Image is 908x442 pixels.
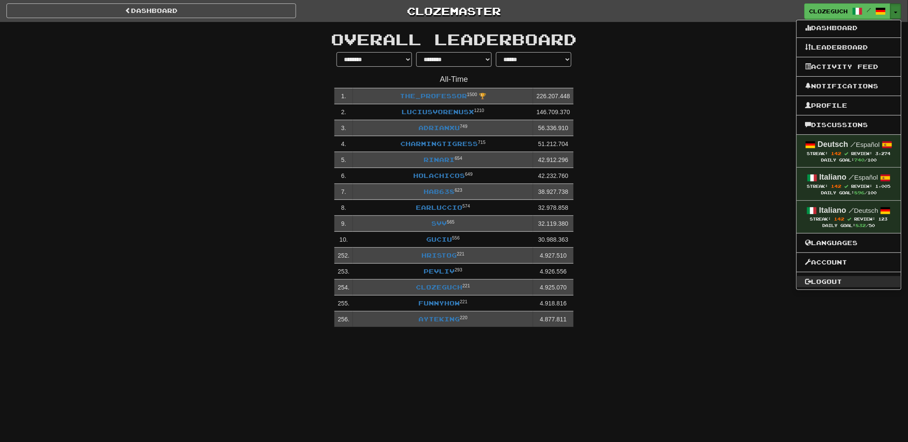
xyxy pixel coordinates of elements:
[797,61,901,72] a: Activity Feed
[400,140,478,147] a: CharmingTigress
[876,151,891,156] span: 3,274
[452,235,460,240] sup: Level 556
[418,299,460,307] a: Funnyhow
[849,173,855,181] span: /
[533,184,574,200] td: 38.927.738
[334,88,353,104] td: 1 .
[533,296,574,311] td: 4.918.816
[834,216,845,221] span: 142
[797,201,901,233] a: Italiano /Deutsch Streak: 142 Review: 123 Daily Goal:832/50
[418,315,460,323] a: Ayteking
[334,311,353,327] td: 256 .
[402,108,474,115] a: LuciusVorenusX
[474,108,484,113] sup: Level 1210
[334,296,353,311] td: 255 .
[334,216,353,232] td: 9 .
[455,156,462,161] sup: Level 654
[805,190,892,196] div: Daily Goal: /100
[807,184,828,189] span: Streak:
[424,156,455,163] a: Rinari
[424,268,455,275] a: pevliv
[457,251,465,256] sup: Level 221
[424,188,455,195] a: hab638
[845,152,849,156] span: Streak includes today.
[807,151,828,156] span: Streak:
[309,3,599,19] a: Clozemaster
[797,22,901,34] a: Dashboard
[455,187,462,193] sup: Level 623
[852,184,873,189] span: Review:
[797,42,901,53] a: Leaderboard
[416,204,462,211] a: Earluccio
[810,217,831,221] span: Streak:
[6,3,296,18] a: dashboard
[533,232,574,248] td: 30.988.363
[533,248,574,264] td: 4.927.510
[851,141,880,148] small: Español
[819,206,846,215] strong: Italiano
[879,217,888,221] span: 123
[209,31,700,48] h1: Overall Leaderboard
[797,276,901,287] a: Logout
[854,157,864,162] span: 740
[334,184,353,200] td: 7 .
[447,219,455,224] sup: Level 565
[334,168,353,184] td: 6 .
[848,217,852,221] span: Streak includes today.
[797,135,901,167] a: Deutsch /Español Streak: 142 Review: 3,274 Daily Goal:740/100
[852,151,873,156] span: Review:
[334,136,353,152] td: 4 .
[533,152,574,168] td: 42.912.296
[462,283,470,288] sup: Level 221
[797,81,901,92] a: Notifications
[533,88,574,104] td: 226.207.448
[856,223,866,228] span: 832
[845,184,849,188] span: Streak includes today.
[818,140,849,149] strong: Deutsch
[334,280,353,296] td: 254 .
[334,104,353,120] td: 2 .
[334,232,353,248] td: 10 .
[455,267,462,272] sup: Level 293
[334,264,353,280] td: 253 .
[460,315,468,320] sup: Level 220
[797,237,901,249] a: Languages
[831,151,842,156] span: 142
[478,140,486,145] sup: Level 715
[533,280,574,296] td: 4.925.070
[400,92,467,100] a: The_Professor
[465,171,473,177] sup: Level 649
[805,3,891,19] a: Clozeguch /
[831,184,842,189] span: 142
[418,124,460,131] a: Adrianxu
[533,168,574,184] td: 42.232.760
[462,203,470,209] sup: Level 574
[797,257,901,268] a: Account
[533,120,574,136] td: 56.336.910
[460,299,468,304] sup: Level 221
[334,75,574,84] h4: All-Time
[533,104,574,120] td: 146.709.370
[805,222,892,229] div: Daily Goal: /50
[533,264,574,280] td: 4.926.556
[467,92,477,97] sup: Level 1500
[867,7,871,13] span: /
[533,311,574,327] td: 4.877.811
[854,190,864,195] span: 896
[334,248,353,264] td: 252 .
[876,184,891,189] span: 1,005
[416,283,462,291] a: Clozeguch
[426,236,452,243] a: Guciu
[421,252,457,259] a: HristoG
[797,168,901,200] a: Italiano /Español Streak: 142 Review: 1,005 Daily Goal:896/100
[851,140,856,148] span: /
[533,216,574,232] td: 32.119.380
[533,136,574,152] td: 51.212.704
[849,207,878,214] small: Deutsch
[533,200,574,216] td: 32.978.858
[805,157,892,163] div: Daily Goal: /100
[855,217,876,221] span: Review:
[334,200,353,216] td: 8 .
[334,120,353,136] td: 3 .
[334,152,353,168] td: 5 .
